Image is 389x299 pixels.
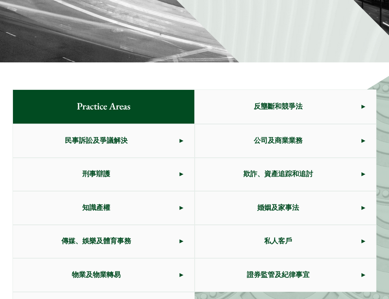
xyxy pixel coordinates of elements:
[195,259,362,292] span: 證券監管及紀律事宜
[13,225,194,258] a: 傳媒、娛樂及體育事務
[13,225,179,258] span: 傳媒、娛樂及體育事務
[195,191,376,224] a: 婚姻及家事法
[13,158,179,191] span: 刑事辯護
[13,124,179,157] span: 民事訴訟及爭議解決
[13,259,194,292] a: 物業及物業轉易
[195,158,362,191] span: 欺詐、資產追踪和追討
[195,158,376,191] a: 欺詐、資產追踪和追討
[195,191,362,224] span: 婚姻及家事法
[13,259,179,292] span: 物業及物業轉易
[195,124,376,157] a: 公司及商業業務
[13,124,194,157] a: 民事訴訟及爭議解決
[195,225,376,258] a: 私人客戶
[13,191,194,224] a: 知識產權
[13,191,179,224] span: 知識產權
[195,90,376,124] a: 反壟斷和競爭法
[195,124,362,157] span: 公司及商業業務
[195,90,362,123] span: 反壟斷和競爭法
[66,90,141,124] span: Practice Areas
[13,158,194,191] a: 刑事辯護
[195,259,376,292] a: 證券監管及紀律事宜
[195,225,362,258] span: 私人客戶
